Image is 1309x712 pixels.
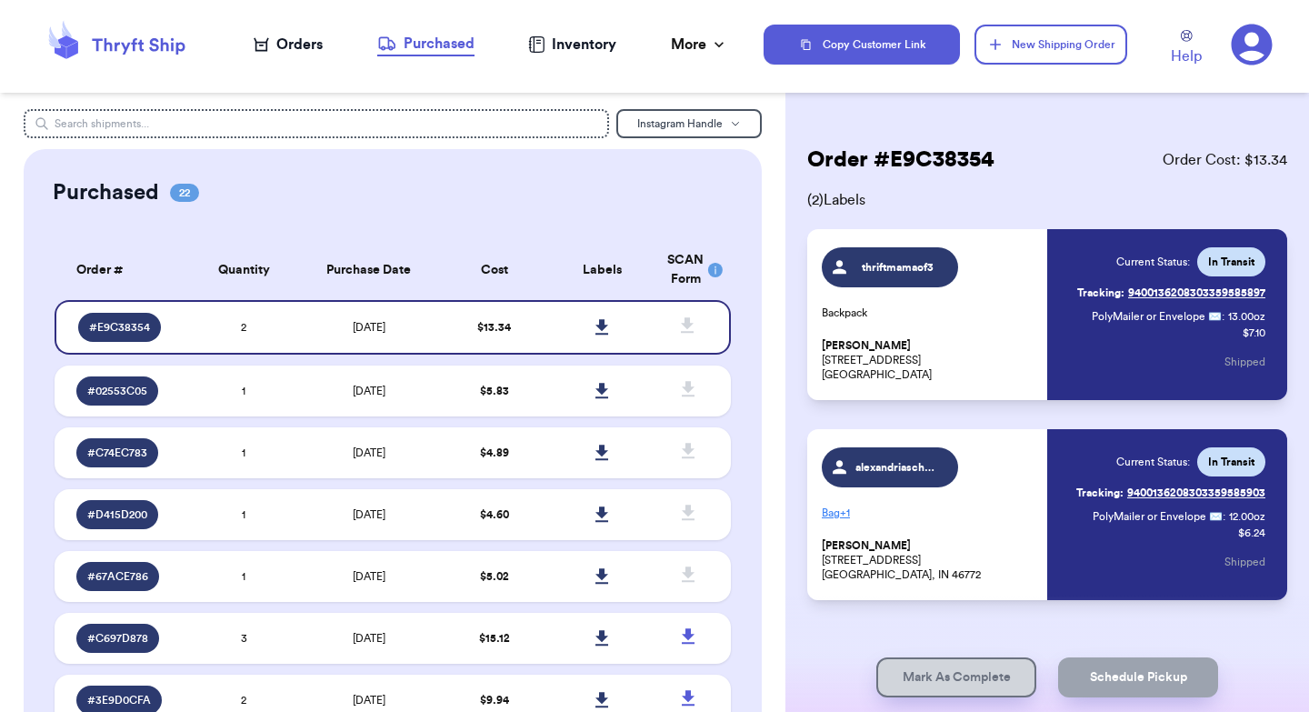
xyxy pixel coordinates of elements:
span: In Transit [1208,455,1254,469]
a: Help [1171,30,1202,67]
button: Schedule Pickup [1058,657,1218,697]
span: # 67ACE786 [87,569,148,584]
span: Help [1171,45,1202,67]
h2: Purchased [53,178,159,207]
th: Order # [55,240,190,300]
th: Purchase Date [298,240,440,300]
span: $ 9.94 [480,695,509,706]
span: 2 [241,695,246,706]
span: $ 13.34 [477,322,511,333]
span: 1 [242,447,245,458]
div: SCAN Form [667,251,709,289]
button: Shipped [1224,542,1265,582]
span: [DATE] [353,386,385,396]
span: PolyMailer or Envelope ✉️ [1092,311,1222,322]
span: PolyMailer or Envelope ✉️ [1093,511,1223,522]
span: ( 2 ) Labels [807,189,1287,211]
span: # 02553C05 [87,384,147,398]
a: Inventory [528,34,616,55]
a: Orders [254,34,323,55]
span: [DATE] [353,322,385,333]
span: [PERSON_NAME] [822,539,911,553]
p: [STREET_ADDRESS] [GEOGRAPHIC_DATA] [822,338,1036,382]
span: : [1223,509,1225,524]
span: : [1222,309,1224,324]
span: $ 4.60 [480,509,509,520]
span: # 3E9D0CFA [87,693,151,707]
button: New Shipping Order [974,25,1127,65]
span: # C697D878 [87,631,148,646]
th: Labels [548,240,656,300]
span: $ 5.83 [480,386,509,396]
span: In Transit [1208,255,1254,269]
span: 2 [241,322,246,333]
p: $ 7.10 [1243,326,1265,340]
span: 12.00 oz [1229,509,1265,524]
span: [DATE] [353,695,385,706]
span: # D415D200 [87,507,147,522]
span: Current Status: [1116,255,1190,269]
span: 22 [170,184,199,202]
span: Current Status: [1116,455,1190,469]
button: Shipped [1224,342,1265,382]
span: Order Cost: $ 13.34 [1163,149,1287,171]
button: Mark As Complete [876,657,1036,697]
span: Tracking: [1076,486,1124,500]
div: Purchased [377,33,475,55]
p: [STREET_ADDRESS] [GEOGRAPHIC_DATA], IN 46772 [822,538,1036,582]
span: 1 [242,509,245,520]
span: $ 15.12 [479,633,510,644]
span: # E9C38354 [89,320,150,335]
span: thriftmamaof3 [855,260,942,275]
span: alexandriaschwaller [855,460,942,475]
span: [DATE] [353,571,385,582]
a: Tracking:9400136208303359585903 [1076,478,1265,507]
a: Purchased [377,33,475,56]
span: 13.00 oz [1228,309,1265,324]
p: Bag [822,498,1036,527]
span: 3 [241,633,247,644]
th: Cost [440,240,548,300]
span: [DATE] [353,447,385,458]
span: # C74EC783 [87,446,147,460]
input: Search shipments... [24,109,609,138]
span: [PERSON_NAME] [822,339,911,353]
span: [DATE] [353,509,385,520]
span: 1 [242,386,245,396]
span: + 1 [840,507,850,518]
button: Copy Customer Link [764,25,960,65]
span: $ 4.89 [480,447,509,458]
span: $ 5.02 [480,571,509,582]
th: Quantity [190,240,298,300]
span: [DATE] [353,633,385,644]
a: Tracking:9400136208303359585897 [1077,278,1265,307]
div: More [671,34,728,55]
p: $ 6.24 [1238,526,1265,540]
span: Tracking: [1077,286,1124,300]
button: Instagram Handle [616,109,762,138]
h2: Order # E9C38354 [807,145,994,175]
span: 1 [242,571,245,582]
p: Backpack [822,306,1036,320]
span: Instagram Handle [637,118,723,129]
